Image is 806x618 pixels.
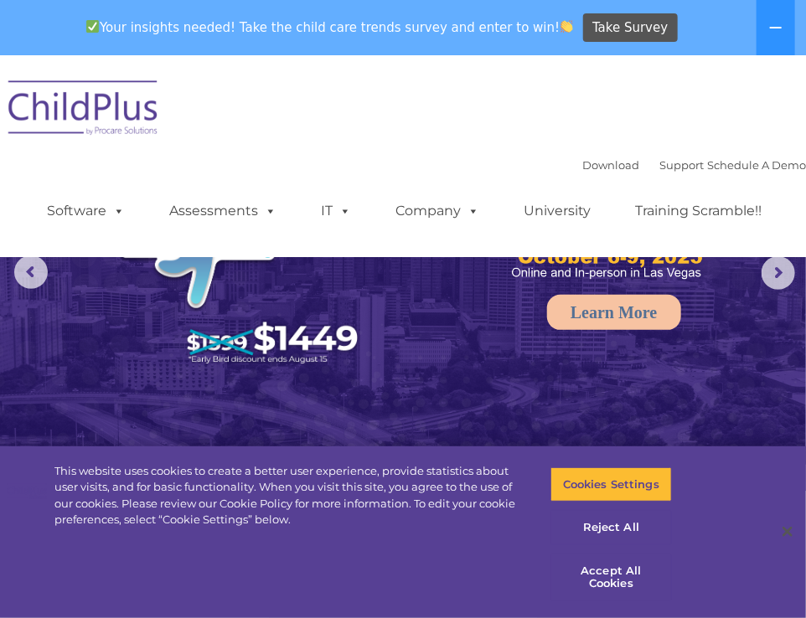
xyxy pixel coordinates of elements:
span: Take Survey [592,13,668,43]
a: Software [30,194,142,228]
a: Learn More [547,295,681,330]
div: This website uses cookies to create a better user experience, provide statistics about user visit... [54,463,527,528]
a: Take Survey [583,13,678,43]
a: Download [582,158,639,172]
button: Cookies Settings [550,467,671,502]
img: 👏 [561,20,573,33]
a: Company [379,194,496,228]
a: IT [304,194,368,228]
a: Schedule A Demo [707,158,806,172]
a: Assessments [152,194,293,228]
font: | [582,158,806,172]
a: University [507,194,607,228]
span: Your insights needed! Take the child care trends survey and enter to win! [79,11,581,44]
button: Reject All [550,510,671,545]
img: ✅ [86,20,99,33]
a: Training Scramble!! [618,194,778,228]
a: Support [659,158,704,172]
button: Close [769,513,806,550]
button: Accept All Cookies [550,554,671,601]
